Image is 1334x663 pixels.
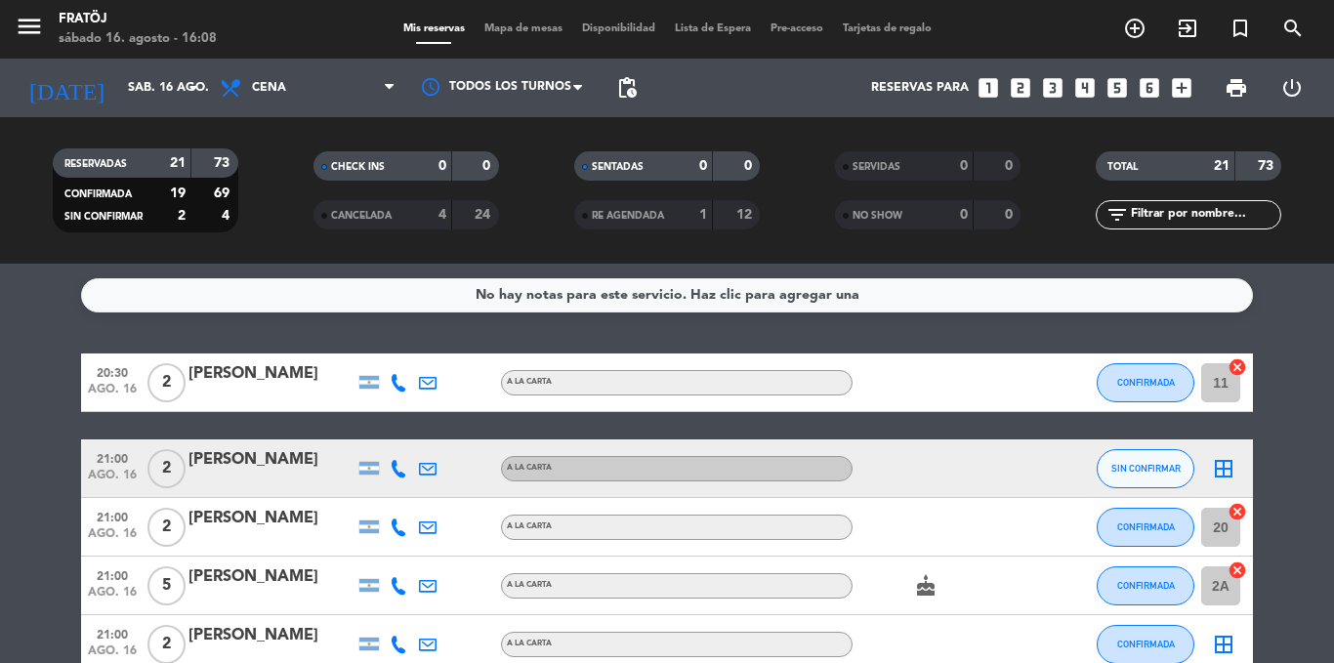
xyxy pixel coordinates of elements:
span: Lista de Espera [665,23,761,34]
i: power_settings_new [1280,76,1304,100]
strong: 1 [699,208,707,222]
strong: 0 [960,208,968,222]
strong: 21 [1214,159,1230,173]
span: Disponibilidad [572,23,665,34]
div: [PERSON_NAME] [188,564,354,590]
span: ago. 16 [88,383,137,405]
div: sábado 16. agosto - 16:08 [59,29,217,49]
i: cancel [1228,357,1247,377]
div: [PERSON_NAME] [188,506,354,531]
span: 21:00 [88,622,137,644]
span: RE AGENDADA [592,211,664,221]
span: CONFIRMADA [1117,639,1175,649]
span: 2 [147,449,186,488]
strong: 4 [438,208,446,222]
span: 5 [147,566,186,605]
i: looks_3 [1040,75,1065,101]
strong: 0 [699,159,707,173]
i: looks_6 [1137,75,1162,101]
strong: 12 [736,208,756,222]
strong: 21 [170,156,186,170]
i: menu [15,12,44,41]
div: Fratöj [59,10,217,29]
i: turned_in_not [1229,17,1252,40]
i: looks_two [1008,75,1033,101]
span: CHECK INS [331,162,385,172]
span: 21:00 [88,505,137,527]
strong: 4 [222,209,233,223]
span: TOTAL [1107,162,1138,172]
div: [PERSON_NAME] [188,361,354,387]
i: border_all [1212,633,1235,656]
span: Tarjetas de regalo [833,23,941,34]
span: CONFIRMADA [1117,521,1175,532]
i: filter_list [1105,203,1129,227]
strong: 24 [475,208,494,222]
strong: 0 [960,159,968,173]
button: CONFIRMADA [1097,508,1194,547]
i: exit_to_app [1176,17,1199,40]
i: arrow_drop_down [182,76,205,100]
strong: 73 [1258,159,1277,173]
span: CANCELADA [331,211,392,221]
span: A LA CARTA [507,378,552,386]
div: [PERSON_NAME] [188,623,354,648]
span: 20:30 [88,360,137,383]
i: cancel [1228,560,1247,580]
div: LOG OUT [1264,59,1319,117]
i: cake [914,574,938,598]
span: ago. 16 [88,527,137,550]
span: ago. 16 [88,469,137,491]
strong: 19 [170,186,186,200]
i: cancel [1228,502,1247,521]
div: [PERSON_NAME] [188,447,354,473]
span: Pre-acceso [761,23,833,34]
i: looks_one [976,75,1001,101]
span: Mapa de mesas [475,23,572,34]
span: SIN CONFIRMAR [1111,463,1181,474]
span: 2 [147,508,186,547]
i: looks_4 [1072,75,1098,101]
span: A LA CARTA [507,581,552,589]
span: 21:00 [88,563,137,586]
span: CONFIRMADA [1117,377,1175,388]
i: add_circle_outline [1123,17,1146,40]
strong: 2 [178,209,186,223]
span: Reservas para [871,81,969,95]
span: SERVIDAS [853,162,900,172]
span: A LA CARTA [507,464,552,472]
strong: 0 [1005,159,1017,173]
button: CONFIRMADA [1097,363,1194,402]
span: CONFIRMADA [64,189,132,199]
i: search [1281,17,1305,40]
span: NO SHOW [853,211,902,221]
span: SIN CONFIRMAR [64,212,143,222]
strong: 0 [744,159,756,173]
span: pending_actions [615,76,639,100]
span: SENTADAS [592,162,644,172]
strong: 73 [214,156,233,170]
i: looks_5 [1105,75,1130,101]
input: Filtrar por nombre... [1129,204,1280,226]
strong: 0 [1005,208,1017,222]
button: SIN CONFIRMAR [1097,449,1194,488]
span: CONFIRMADA [1117,580,1175,591]
i: [DATE] [15,66,118,109]
button: CONFIRMADA [1097,566,1194,605]
span: Mis reservas [394,23,475,34]
span: A LA CARTA [507,640,552,647]
i: add_box [1169,75,1194,101]
span: ago. 16 [88,586,137,608]
span: A LA CARTA [507,522,552,530]
span: RESERVADAS [64,159,127,169]
strong: 69 [214,186,233,200]
span: 2 [147,363,186,402]
span: Cena [252,81,286,95]
strong: 0 [438,159,446,173]
strong: 0 [482,159,494,173]
i: border_all [1212,457,1235,480]
button: menu [15,12,44,48]
span: print [1225,76,1248,100]
div: No hay notas para este servicio. Haz clic para agregar una [476,284,859,307]
span: 21:00 [88,446,137,469]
